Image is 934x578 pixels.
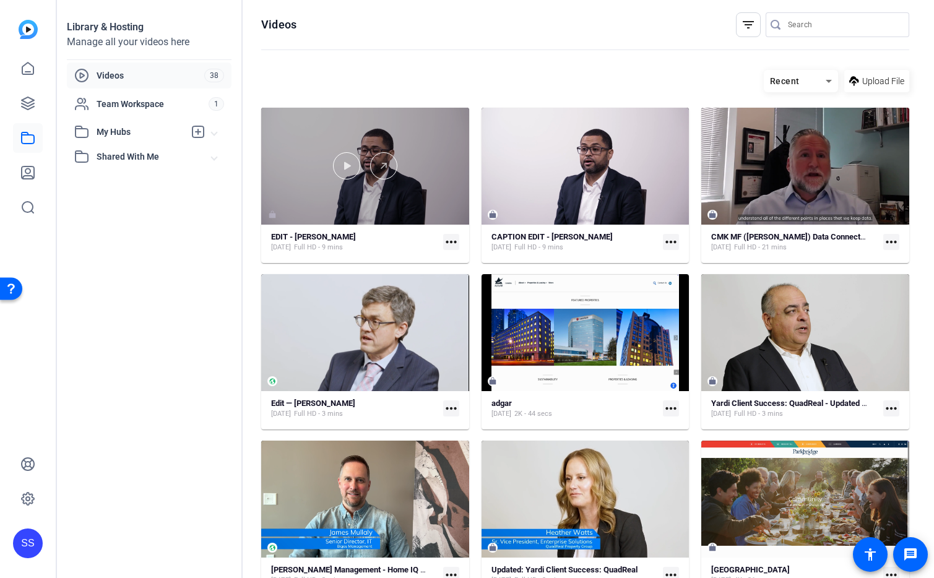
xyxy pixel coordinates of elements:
mat-icon: more_horiz [443,234,459,250]
mat-expansion-panel-header: My Hubs [67,119,231,144]
mat-expansion-panel-header: Shared With Me [67,144,231,169]
mat-icon: more_horiz [663,234,679,250]
span: Full HD - 3 mins [734,409,783,419]
span: Recent [770,76,800,86]
span: Team Workspace [97,98,209,110]
strong: CMK MF ([PERSON_NAME]) Data Connect_ALL [711,232,878,241]
strong: [PERSON_NAME] Management - Home IQ - Retrofit [271,565,452,574]
span: [DATE] [491,409,511,419]
mat-icon: more_horiz [883,400,899,416]
strong: Yardi Client Success: QuadReal - Updated - No Music [711,399,900,408]
input: Search [788,17,899,32]
a: CAPTION EDIT - [PERSON_NAME][DATE]Full HD - 9 mins [491,232,659,252]
mat-icon: filter_list [741,17,756,32]
a: adgar[DATE]2K - 44 secs [491,399,659,419]
span: [DATE] [711,409,731,419]
img: blue-gradient.svg [19,20,38,39]
a: CMK MF ([PERSON_NAME]) Data Connect_ALL[DATE]Full HD - 21 mins [711,232,878,252]
div: Library & Hosting [67,20,231,35]
span: [DATE] [711,243,731,252]
a: EDIT - [PERSON_NAME][DATE]Full HD - 9 mins [271,232,438,252]
mat-icon: message [903,547,918,562]
span: 1 [209,97,224,111]
span: 38 [204,69,224,82]
span: [DATE] [491,243,511,252]
span: Full HD - 21 mins [734,243,787,252]
span: Full HD - 3 mins [294,409,343,419]
a: Edit — [PERSON_NAME][DATE]Full HD - 3 mins [271,399,438,419]
div: SS [13,528,43,558]
span: Upload File [862,75,904,88]
span: 2K - 44 secs [514,409,552,419]
mat-icon: more_horiz [883,234,899,250]
span: Full HD - 9 mins [294,243,343,252]
span: Shared With Me [97,150,212,163]
div: Manage all your videos here [67,35,231,50]
a: Yardi Client Success: QuadReal - Updated - No Music[DATE]Full HD - 3 mins [711,399,878,419]
strong: Updated: Yardi Client Success: QuadReal [491,565,638,574]
mat-icon: accessibility [863,547,878,562]
span: Full HD - 9 mins [514,243,563,252]
mat-icon: more_horiz [443,400,459,416]
strong: CAPTION EDIT - [PERSON_NAME] [491,232,613,241]
span: My Hubs [97,126,184,139]
span: Videos [97,69,204,82]
button: Upload File [844,70,909,92]
span: [DATE] [271,243,291,252]
strong: Edit — [PERSON_NAME] [271,399,355,408]
strong: EDIT - [PERSON_NAME] [271,232,356,241]
strong: adgar [491,399,512,408]
h1: Videos [261,17,296,32]
span: [DATE] [271,409,291,419]
mat-icon: more_horiz [663,400,679,416]
strong: [GEOGRAPHIC_DATA] [711,565,790,574]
